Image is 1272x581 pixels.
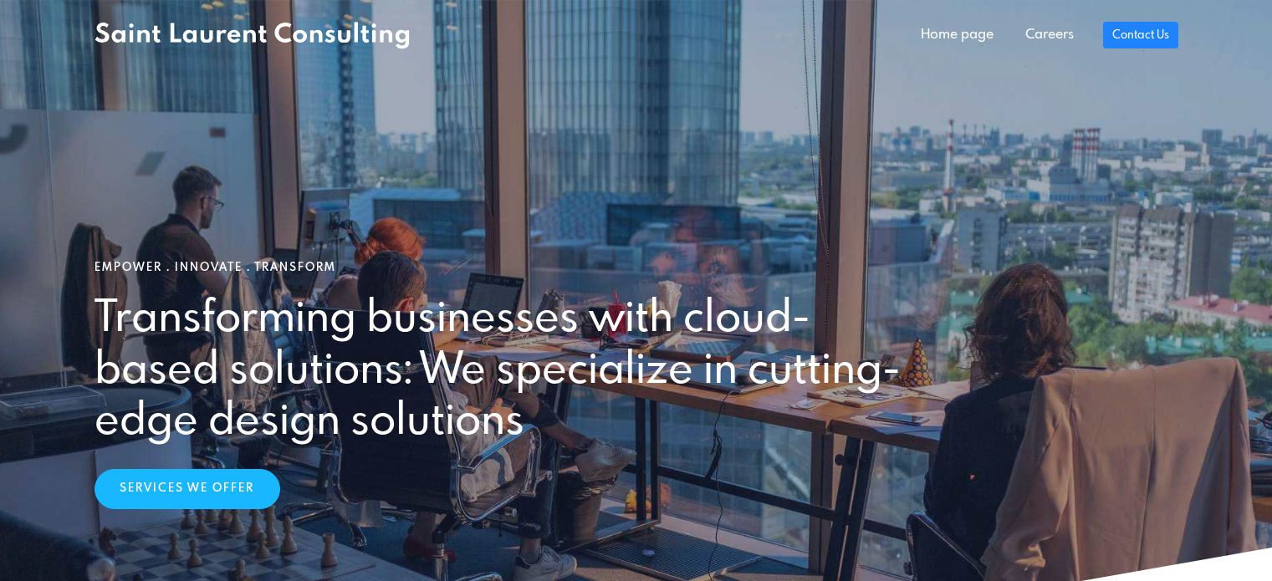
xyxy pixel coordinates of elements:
[95,469,280,509] a: Services We Offer
[1103,22,1177,48] a: Contact Us
[95,294,907,448] h2: Transforming businesses with cloud-based solutions: We specialize in cutting-edge design solutions
[95,261,1178,274] h1: Empower . Innovate . Transform
[905,18,1009,52] a: Home page
[1009,18,1090,52] a: Careers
